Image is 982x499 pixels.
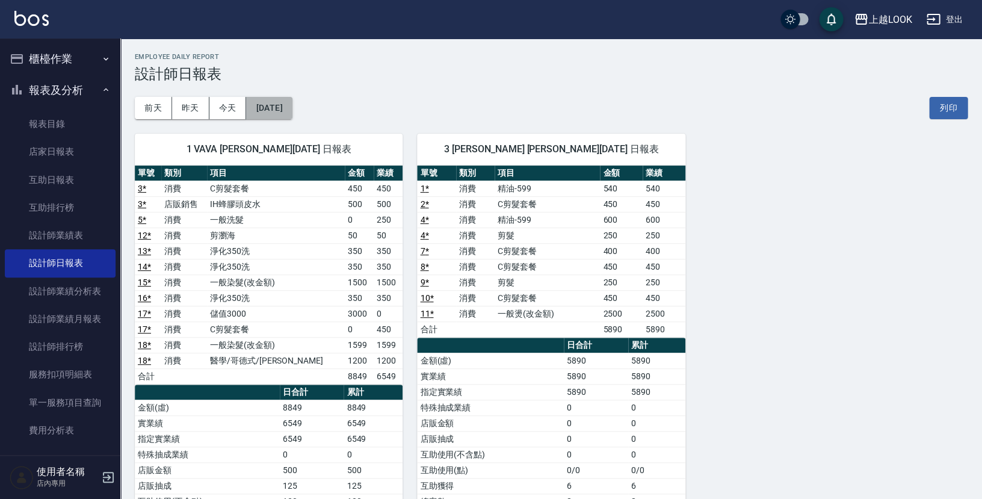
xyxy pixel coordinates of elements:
td: 6549 [344,415,403,431]
td: C剪髮套餐 [207,321,345,337]
th: 業績 [643,166,685,181]
td: 600 [600,212,643,228]
td: 消費 [456,290,495,306]
h3: 設計師日報表 [135,66,968,82]
td: 125 [344,478,403,494]
span: 3 [PERSON_NAME] [PERSON_NAME][DATE] 日報表 [431,143,670,155]
img: Logo [14,11,49,26]
td: 6 [628,478,685,494]
td: 350 [374,290,403,306]
th: 項目 [495,166,600,181]
h2: Employee Daily Report [135,53,968,61]
td: 0/0 [564,462,628,478]
th: 日合計 [564,338,628,353]
td: 精油-599 [495,212,600,228]
td: 5890 [564,353,628,368]
td: 剪髮 [495,228,600,243]
td: 450 [600,196,643,212]
td: 450 [600,290,643,306]
td: 0 [344,447,403,462]
td: 450 [345,181,374,196]
td: 指定實業績 [417,384,563,400]
td: 消費 [161,181,207,196]
h5: 使用者名稱 [37,466,98,478]
td: 消費 [456,212,495,228]
td: 一般染髮(改金額) [207,274,345,290]
td: 精油-599 [495,181,600,196]
td: 450 [643,196,685,212]
td: 5890 [564,384,628,400]
img: Person [10,465,34,489]
td: 淨化350洗 [207,290,345,306]
td: 0/0 [628,462,685,478]
button: 櫃檯作業 [5,43,116,75]
button: 今天 [209,97,247,119]
td: 6 [564,478,628,494]
table: a dense table [417,166,685,338]
td: 250 [643,228,685,243]
td: 500 [280,462,344,478]
th: 單號 [417,166,455,181]
td: 0 [628,431,685,447]
th: 類別 [161,166,207,181]
td: 6549 [344,431,403,447]
td: 淨化350洗 [207,243,345,259]
p: 店內專用 [37,478,98,489]
th: 金額 [345,166,374,181]
td: 0 [628,415,685,431]
a: 設計師日報表 [5,249,116,277]
td: 0 [345,321,374,337]
td: 一般燙(改金額) [495,306,600,321]
td: 剪髮 [495,274,600,290]
td: C剪髮套餐 [495,196,600,212]
th: 累計 [344,385,403,400]
td: 消費 [456,306,495,321]
td: 特殊抽成業績 [135,447,280,462]
td: 消費 [161,290,207,306]
td: 450 [643,259,685,274]
td: 6549 [280,431,344,447]
a: 設計師排行榜 [5,333,116,361]
td: 450 [374,321,403,337]
td: 消費 [456,274,495,290]
td: 0 [280,447,344,462]
button: 上越LOOK [849,7,916,32]
td: C剪髮套餐 [207,181,345,196]
td: 400 [643,243,685,259]
a: 設計師業績分析表 [5,277,116,305]
td: 450 [600,259,643,274]
td: 消費 [161,243,207,259]
td: 350 [345,290,374,306]
a: 設計師業績月報表 [5,305,116,333]
td: 消費 [161,353,207,368]
td: 3000 [345,306,374,321]
td: 50 [374,228,403,243]
td: 5890 [628,384,685,400]
td: 6549 [280,415,344,431]
td: C剪髮套餐 [495,259,600,274]
td: 350 [374,259,403,274]
td: 一般染髮(改金額) [207,337,345,353]
td: 淨化350洗 [207,259,345,274]
a: 設計師業績表 [5,222,116,249]
td: 540 [600,181,643,196]
button: save [819,7,843,31]
th: 金額 [600,166,643,181]
td: 消費 [456,196,495,212]
td: 互助獲得 [417,478,563,494]
td: 店販銷售 [161,196,207,212]
td: 消費 [161,212,207,228]
a: 互助日報表 [5,166,116,194]
td: 消費 [456,181,495,196]
td: 實業績 [135,415,280,431]
td: 450 [374,181,403,196]
td: C剪髮套餐 [495,243,600,259]
div: 上越LOOK [868,12,912,27]
table: a dense table [135,166,403,385]
td: 6549 [374,368,403,384]
th: 業績 [374,166,403,181]
td: 600 [643,212,685,228]
td: 消費 [456,259,495,274]
button: 客戶管理 [5,449,116,480]
td: 250 [643,274,685,290]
